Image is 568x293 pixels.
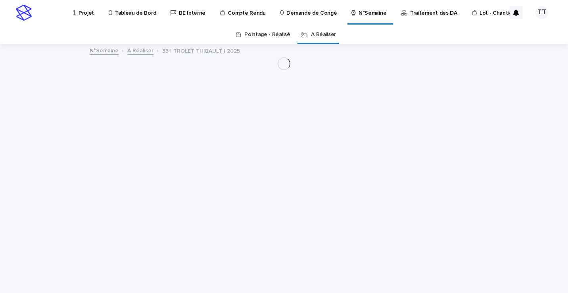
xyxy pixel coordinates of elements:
a: N°Semaine [90,46,119,55]
p: 33 | TROLET THIBAULT | 2025 [162,46,240,55]
a: Pointage - Réalisé [244,25,290,44]
a: A Réaliser [127,46,154,55]
div: TT [535,6,548,19]
a: A Réaliser [311,25,336,44]
img: stacker-logo-s-only.png [16,5,32,21]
